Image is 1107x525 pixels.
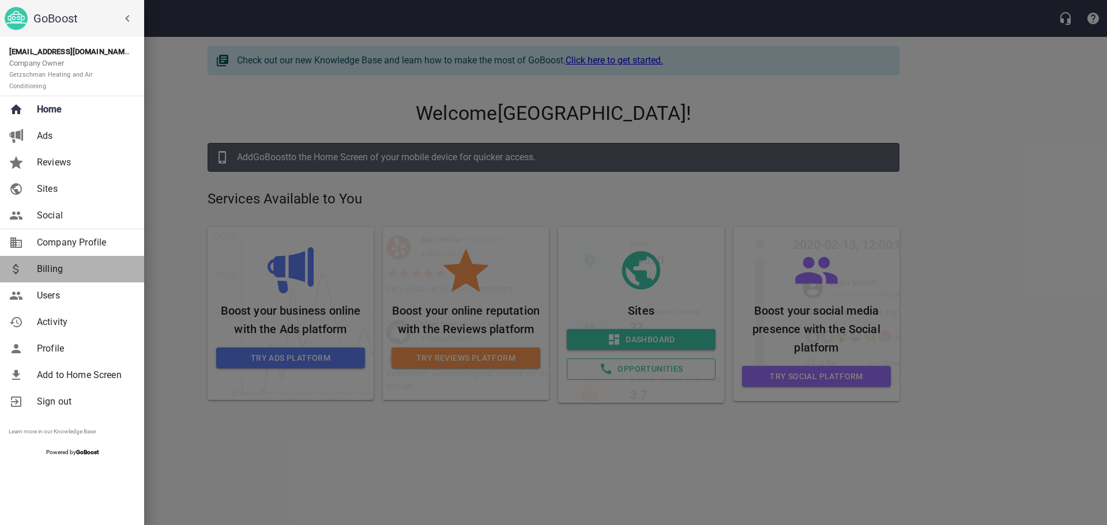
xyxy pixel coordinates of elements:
[37,262,130,276] span: Billing
[37,182,130,196] span: Sites
[37,236,130,250] span: Company Profile
[9,47,131,56] strong: [EMAIL_ADDRESS][DOMAIN_NAME]
[46,449,99,455] span: Powered by
[33,9,140,28] h6: GoBoost
[37,315,130,329] span: Activity
[37,342,130,356] span: Profile
[37,209,130,222] span: Social
[9,428,96,435] a: Learn more in our Knowledge Base
[9,59,93,90] span: Company Owner
[37,129,130,143] span: Ads
[37,103,130,116] span: Home
[76,449,99,455] strong: GoBoost
[5,7,28,30] img: go_boost_head.png
[37,395,130,409] span: Sign out
[9,71,93,90] small: Getzschman Heating and Air Conditioning
[37,368,130,382] span: Add to Home Screen
[37,156,130,169] span: Reviews
[37,289,130,303] span: Users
